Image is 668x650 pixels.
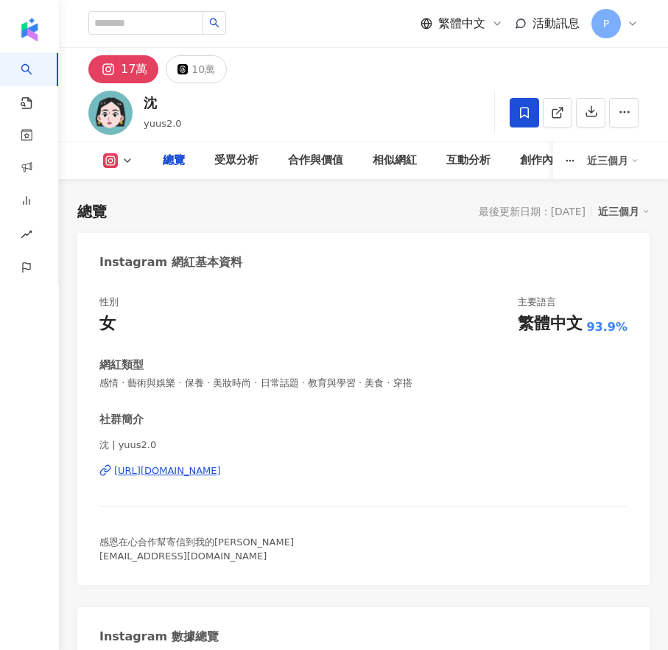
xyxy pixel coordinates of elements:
[18,18,41,41] img: logo icon
[191,59,215,80] div: 10萬
[214,152,259,170] div: 受眾分析
[77,201,107,222] div: 總覽
[288,152,343,170] div: 合作與價值
[99,377,627,390] span: 感情 · 藝術與娛樂 · 保養 · 美妝時尚 · 日常話題 · 教育與學習 · 美食 · 穿搭
[121,59,147,80] div: 17萬
[144,118,182,129] span: yuus2.0
[587,149,639,172] div: 近三個月
[144,94,182,112] div: 沈
[438,15,485,32] span: 繁體中文
[21,53,50,111] a: search
[163,152,185,170] div: 總覽
[209,18,219,28] span: search
[586,319,627,335] span: 93.9%
[518,296,556,309] div: 主要語言
[99,296,119,309] div: 性別
[520,152,586,170] div: 創作內容分析
[99,412,144,427] div: 社群簡介
[99,537,294,561] span: 感恩在心合作幫寄信到我的[PERSON_NAME] [EMAIL_ADDRESS][DOMAIN_NAME]
[373,152,417,170] div: 相似網紅
[99,254,242,270] div: Instagram 網紅基本資料
[21,220,32,253] span: rise
[99,464,627,478] a: [URL][DOMAIN_NAME]
[598,202,650,221] div: 近三個月
[114,464,221,478] div: [URL][DOMAIN_NAME]
[479,206,586,217] div: 最後更新日期：[DATE]
[446,152,491,170] div: 互動分析
[166,55,227,83] button: 10萬
[99,312,116,335] div: 女
[603,15,609,32] span: P
[99,438,627,452] span: 沈 | yuus2.0
[518,312,583,335] div: 繁體中文
[88,55,158,83] button: 17萬
[532,16,580,30] span: 活動訊息
[99,629,219,645] div: Instagram 數據總覽
[99,357,144,373] div: 網紅類型
[88,91,133,135] img: KOL Avatar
